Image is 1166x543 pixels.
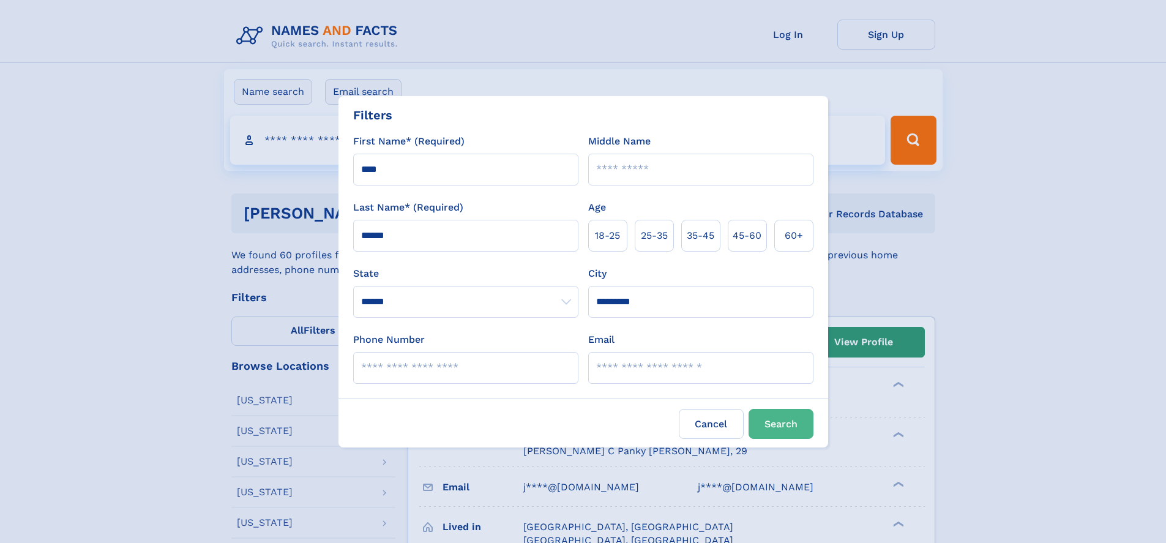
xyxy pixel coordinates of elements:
label: State [353,266,578,281]
label: Last Name* (Required) [353,200,463,215]
label: Cancel [679,409,744,439]
label: City [588,266,607,281]
div: Filters [353,106,392,124]
span: 60+ [785,228,803,243]
label: Middle Name [588,134,651,149]
span: 18‑25 [595,228,620,243]
label: Email [588,332,615,347]
span: 25‑35 [641,228,668,243]
label: Phone Number [353,332,425,347]
label: Age [588,200,606,215]
button: Search [749,409,813,439]
span: 45‑60 [733,228,761,243]
label: First Name* (Required) [353,134,465,149]
span: 35‑45 [687,228,714,243]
